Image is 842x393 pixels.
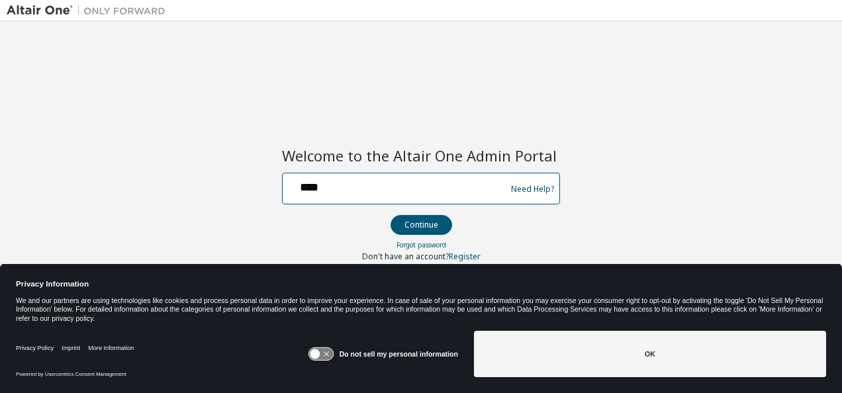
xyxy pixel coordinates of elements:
h2: Welcome to the Altair One Admin Portal [282,146,560,165]
button: Continue [391,215,452,235]
a: Forgot password [397,240,446,249]
span: Don't have an account? [362,251,449,262]
a: Register [449,251,481,262]
img: Altair One [7,4,172,17]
